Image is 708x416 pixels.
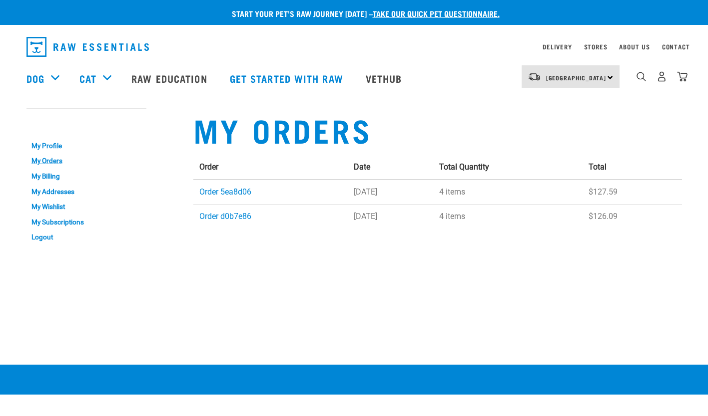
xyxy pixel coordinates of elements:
[193,111,682,147] h1: My Orders
[619,45,650,48] a: About Us
[220,58,356,98] a: Get started with Raw
[433,180,583,205] td: 4 items
[657,71,667,82] img: user.png
[199,187,251,197] a: Order 5ea8d06
[26,214,146,230] a: My Subscriptions
[26,169,146,184] a: My Billing
[26,138,146,154] a: My Profile
[583,155,682,180] th: Total
[199,211,251,221] a: Order d0b7e86
[26,229,146,245] a: Logout
[26,184,146,200] a: My Addresses
[433,204,583,228] td: 4 items
[18,33,690,61] nav: dropdown navigation
[26,199,146,214] a: My Wishlist
[79,71,96,86] a: Cat
[373,11,500,15] a: take our quick pet questionnaire.
[662,45,690,48] a: Contact
[433,155,583,180] th: Total Quantity
[348,204,433,228] td: [DATE]
[193,155,348,180] th: Order
[637,72,646,81] img: home-icon-1@2x.png
[121,58,219,98] a: Raw Education
[348,180,433,205] td: [DATE]
[356,58,415,98] a: Vethub
[26,71,44,86] a: Dog
[546,76,607,79] span: [GEOGRAPHIC_DATA]
[348,155,433,180] th: Date
[26,37,149,57] img: Raw Essentials Logo
[583,204,682,228] td: $126.09
[584,45,608,48] a: Stores
[583,180,682,205] td: $127.59
[543,45,572,48] a: Delivery
[677,71,688,82] img: home-icon@2x.png
[528,72,541,81] img: van-moving.png
[26,118,75,123] a: My Account
[26,154,146,169] a: My Orders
